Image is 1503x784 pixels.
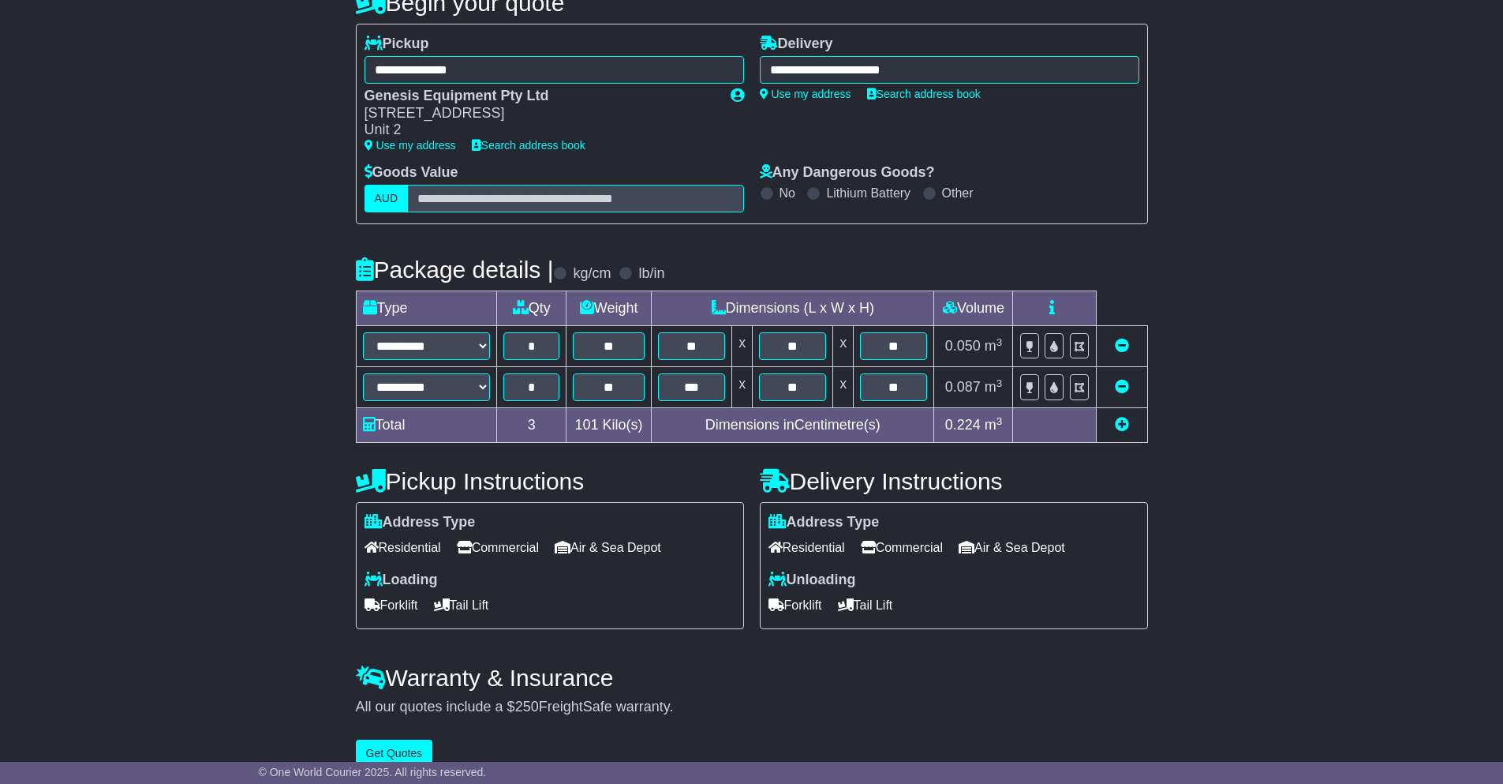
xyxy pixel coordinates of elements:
span: Residential [768,535,845,560]
td: x [732,367,753,408]
span: 101 [575,417,599,433]
span: 0.224 [945,417,981,433]
span: © One World Courier 2025. All rights reserved. [259,766,487,778]
span: m [985,379,1003,395]
span: Commercial [457,535,539,560]
td: x [833,326,854,367]
h4: Delivery Instructions [760,468,1148,494]
label: Goods Value [365,164,458,182]
span: Air & Sea Depot [555,535,661,560]
label: Unloading [768,572,856,589]
td: Volume [934,291,1013,326]
span: m [985,338,1003,354]
a: Search address book [472,139,585,152]
td: Dimensions in Centimetre(s) [652,408,934,443]
span: Forklift [768,593,822,617]
span: Tail Lift [838,593,893,617]
div: [STREET_ADDRESS] [365,105,715,122]
label: kg/cm [573,265,611,283]
td: x [732,326,753,367]
div: Unit 2 [365,122,715,139]
a: Use my address [365,139,456,152]
span: 250 [515,699,539,715]
sup: 3 [996,377,1003,389]
sup: 3 [996,415,1003,427]
td: 3 [497,408,566,443]
label: Any Dangerous Goods? [760,164,935,182]
label: Lithium Battery [826,186,910,201]
label: Delivery [760,36,833,53]
label: AUD [365,185,409,212]
label: Pickup [365,36,429,53]
td: Dimensions (L x W x H) [652,291,934,326]
a: Remove this item [1115,379,1129,395]
span: Residential [365,535,441,560]
label: Address Type [365,514,476,531]
span: m [985,417,1003,433]
a: Use my address [760,88,851,100]
h4: Package details | [356,257,554,283]
td: Total [356,408,497,443]
td: Weight [566,291,652,326]
span: Commercial [861,535,943,560]
label: No [780,186,795,201]
span: 0.087 [945,379,981,395]
label: Other [942,186,974,201]
div: Genesis Equipment Pty Ltd [365,88,715,105]
label: lb/in [638,265,664,283]
label: Loading [365,572,438,589]
span: Forklift [365,593,418,617]
button: Get Quotes [356,740,433,767]
a: Remove this item [1115,338,1129,354]
div: All our quotes include a $ FreightSafe warranty. [356,699,1148,716]
td: Type [356,291,497,326]
a: Search address book [867,88,981,100]
span: Tail Lift [434,593,489,617]
td: Kilo(s) [566,408,652,443]
sup: 3 [996,336,1003,348]
td: x [833,367,854,408]
span: 0.050 [945,338,981,354]
td: Qty [497,291,566,326]
h4: Pickup Instructions [356,468,744,494]
a: Add new item [1115,417,1129,433]
h4: Warranty & Insurance [356,665,1148,691]
label: Address Type [768,514,880,531]
span: Air & Sea Depot [959,535,1065,560]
